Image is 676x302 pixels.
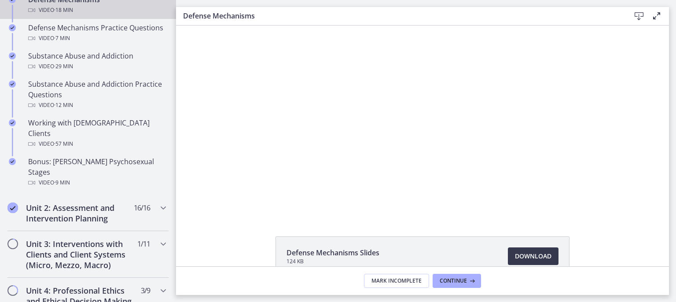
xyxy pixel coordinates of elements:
i: Completed [9,119,16,126]
div: Video [28,100,165,110]
span: Continue [440,277,467,284]
span: 16 / 16 [134,203,150,213]
span: Defense Mechanisms Slides [287,247,379,258]
div: Video [28,33,165,44]
i: Completed [9,24,16,31]
span: Download [515,251,551,261]
div: Defense Mechanisms Practice Questions [28,22,165,44]
span: · 57 min [54,139,73,149]
h2: Unit 2: Assessment and Intervention Planning [26,203,133,224]
iframe: Video Lesson [176,26,669,216]
h3: Defense Mechanisms [183,11,616,21]
div: Video [28,177,165,188]
div: Working with [DEMOGRAPHIC_DATA] Clients [28,118,165,149]
span: 124 KB [287,258,379,265]
span: · 12 min [54,100,73,110]
button: Continue [433,274,481,288]
span: 1 / 11 [137,239,150,249]
div: Substance Abuse and Addiction [28,51,165,72]
span: Mark Incomplete [371,277,422,284]
a: Download [508,247,558,265]
div: Substance Abuse and Addiction Practice Questions [28,79,165,110]
span: 3 / 9 [141,285,150,296]
div: Bonus: [PERSON_NAME] Psychosexual Stages [28,156,165,188]
div: Video [28,139,165,149]
span: · 7 min [54,33,70,44]
i: Completed [7,203,18,213]
button: Mark Incomplete [364,274,429,288]
div: Video [28,61,165,72]
div: Video [28,5,165,15]
h2: Unit 3: Interventions with Clients and Client Systems (Micro, Mezzo, Macro) [26,239,133,270]
i: Completed [9,52,16,59]
i: Completed [9,81,16,88]
span: · 9 min [54,177,70,188]
span: · 29 min [54,61,73,72]
span: · 18 min [54,5,73,15]
i: Completed [9,158,16,165]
